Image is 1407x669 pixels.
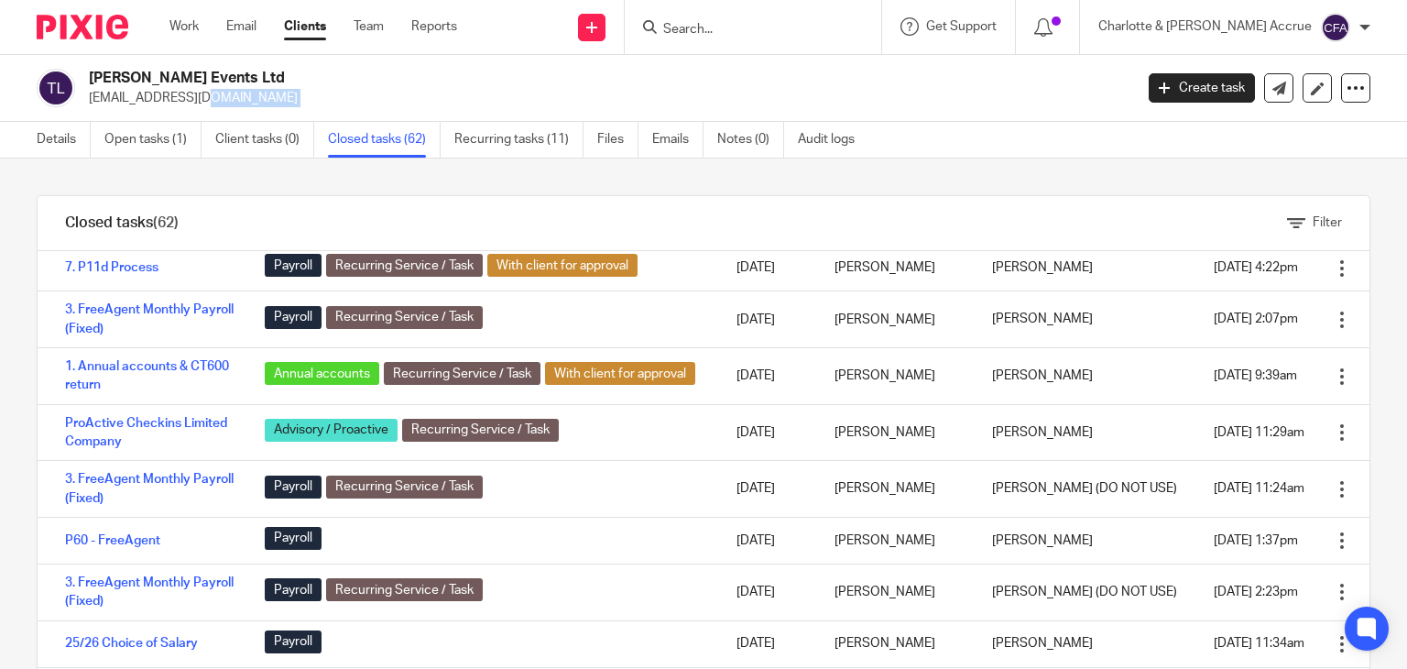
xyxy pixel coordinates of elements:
p: [EMAIL_ADDRESS][DOMAIN_NAME] [89,89,1121,107]
a: Client tasks (0) [215,122,314,158]
a: 3. FreeAgent Monthly Payroll (Fixed) [65,473,234,504]
span: [PERSON_NAME] [992,534,1093,547]
td: [PERSON_NAME] [816,245,974,291]
h2: [PERSON_NAME] Events Ltd [89,69,915,88]
a: P60 - FreeAgent [65,534,160,547]
span: Filter [1313,216,1342,229]
a: Create task [1149,73,1255,103]
span: [PERSON_NAME] [992,426,1093,439]
a: Reports [411,17,457,36]
td: [PERSON_NAME] [816,291,974,348]
td: [PERSON_NAME] [816,461,974,518]
span: Payroll [265,631,322,653]
td: [PERSON_NAME] [816,620,974,667]
a: 7. P11d Process [65,261,158,274]
a: Open tasks (1) [104,122,202,158]
a: Closed tasks (62) [328,122,441,158]
td: [PERSON_NAME] [816,404,974,461]
span: Payroll [265,254,322,277]
span: Recurring Service / Task [326,476,483,499]
img: Pixie [37,15,128,39]
a: 3. FreeAgent Monthly Payroll (Fixed) [65,303,234,334]
span: [PERSON_NAME] [992,369,1093,382]
span: [PERSON_NAME] (DO NOT USE) [992,586,1177,598]
span: Recurring Service / Task [402,419,559,442]
a: Emails [652,122,703,158]
span: [DATE] 2:23pm [1214,586,1298,598]
a: Details [37,122,91,158]
span: [DATE] 9:39am [1214,369,1297,382]
a: Clients [284,17,326,36]
img: svg%3E [37,69,75,107]
td: [PERSON_NAME] [816,517,974,564]
span: [DATE] 2:07pm [1214,313,1298,326]
a: 3. FreeAgent Monthly Payroll (Fixed) [65,576,234,608]
input: Search [661,22,826,38]
td: [PERSON_NAME] [816,564,974,620]
span: Payroll [265,476,322,499]
a: Recurring tasks (11) [454,122,584,158]
span: [PERSON_NAME] (DO NOT USE) [992,483,1177,496]
td: [PERSON_NAME] [816,348,974,405]
a: Email [226,17,256,36]
span: Recurring Service / Task [326,306,483,329]
td: [DATE] [718,291,816,348]
td: [DATE] [718,517,816,564]
span: [DATE] 1:37pm [1214,534,1298,547]
span: [PERSON_NAME] [992,313,1093,326]
h1: Closed tasks [65,214,179,233]
a: Files [597,122,638,158]
p: Charlotte & [PERSON_NAME] Accrue [1098,17,1312,36]
span: [PERSON_NAME] [992,261,1093,274]
td: [DATE] [718,564,816,620]
span: [DATE] 4:22pm [1214,261,1298,274]
a: Audit logs [798,122,868,158]
span: Payroll [265,578,322,601]
td: [DATE] [718,620,816,667]
span: (62) [153,215,179,230]
span: [PERSON_NAME] [992,637,1093,650]
img: svg%3E [1321,13,1350,42]
span: Payroll [265,527,322,550]
td: [DATE] [718,245,816,291]
span: [DATE] 11:34am [1214,637,1304,650]
span: Payroll [265,306,322,329]
a: Team [354,17,384,36]
span: Get Support [926,20,997,33]
td: [DATE] [718,461,816,518]
a: Work [169,17,199,36]
td: [DATE] [718,404,816,461]
span: Recurring Service / Task [384,362,540,385]
span: Annual accounts [265,362,379,385]
span: Recurring Service / Task [326,578,483,601]
span: Recurring Service / Task [326,254,483,277]
span: With client for approval [545,362,695,385]
span: [DATE] 11:29am [1214,426,1304,439]
span: With client for approval [487,254,638,277]
a: 1. Annual accounts & CT600 return [65,360,229,391]
a: Notes (0) [717,122,784,158]
a: ProActive Checkins Limited Company [65,417,227,448]
span: [DATE] 11:24am [1214,483,1304,496]
span: Advisory / Proactive [265,419,398,442]
td: [DATE] [718,348,816,405]
a: 25/26 Choice of Salary [65,637,198,650]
